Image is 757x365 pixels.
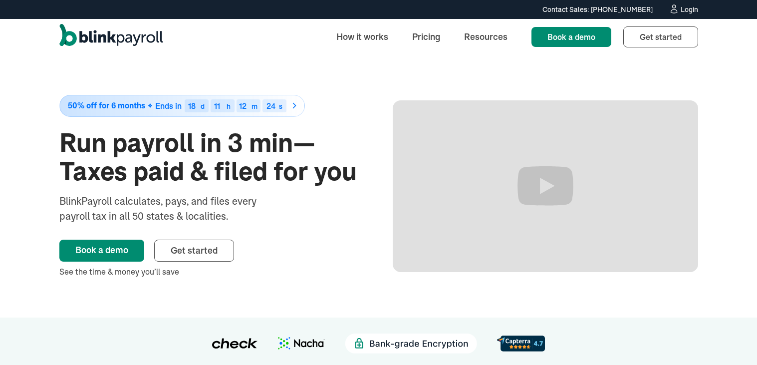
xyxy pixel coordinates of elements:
iframe: Run Payroll in 3 min with BlinkPayroll [393,100,698,272]
span: 11 [214,101,220,111]
a: Get started [154,240,234,262]
a: Book a demo [59,240,144,262]
a: Resources [456,26,515,47]
span: Book a demo [547,32,595,42]
span: 24 [266,101,275,111]
a: 50% off for 6 monthsEnds in18d11h12m24s [59,95,365,117]
span: 18 [188,101,196,111]
span: Get started [171,245,218,256]
span: 50% off for 6 months [68,101,145,110]
a: Login [669,4,698,15]
a: Get started [623,26,698,47]
div: Contact Sales: [PHONE_NUMBER] [542,4,653,15]
span: Ends in [155,101,182,111]
div: h [227,103,231,110]
div: d [201,103,205,110]
a: Book a demo [531,27,611,47]
a: home [59,24,163,50]
img: d56c0860-961d-46a8-819e-eda1494028f8.svg [497,336,545,351]
h1: Run payroll in 3 min—Taxes paid & filed for you [59,129,365,186]
div: m [252,103,257,110]
div: See the time & money you’ll save [59,266,365,278]
div: s [279,103,282,110]
span: 12 [239,101,247,111]
div: BlinkPayroll calculates, pays, and files every payroll tax in all 50 states & localities. [59,194,283,224]
a: How it works [328,26,396,47]
span: Get started [640,32,682,42]
div: Login [681,6,698,13]
a: Pricing [404,26,448,47]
